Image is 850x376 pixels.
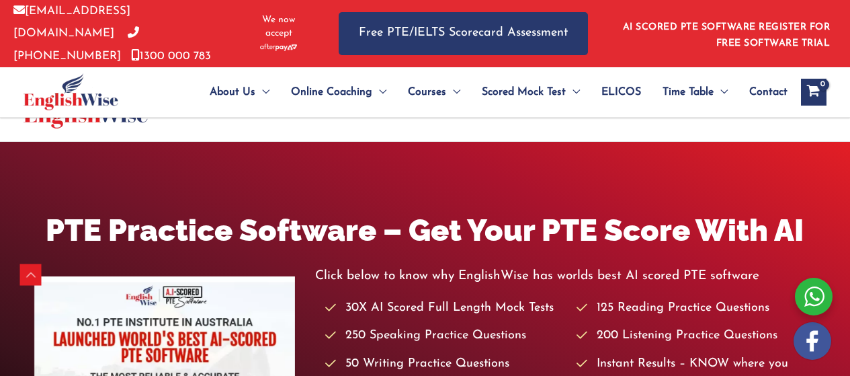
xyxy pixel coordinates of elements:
span: Menu Toggle [372,69,386,116]
span: Menu Toggle [446,69,460,116]
h1: PTE Practice Software – Get Your PTE Score With AI [34,209,816,252]
span: Contact [749,69,788,116]
aside: Header Widget 1 [615,11,837,55]
p: Click below to know why EnglishWise has worlds best AI scored PTE software [315,265,816,287]
li: 250 Speaking Practice Questions [325,325,564,347]
a: 1300 000 783 [131,50,211,62]
a: [PHONE_NUMBER] [13,28,139,61]
li: 200 Listening Practice Questions [577,325,816,347]
span: Time Table [663,69,714,116]
span: Online Coaching [291,69,372,116]
a: CoursesMenu Toggle [397,69,471,116]
a: Contact [738,69,788,116]
img: white-facebook.png [794,322,831,360]
li: 125 Reading Practice Questions [577,297,816,319]
nav: Site Navigation: Main Menu [177,69,788,116]
span: Menu Toggle [566,69,580,116]
span: ELICOS [601,69,641,116]
a: ELICOS [591,69,652,116]
a: AI SCORED PTE SOFTWARE REGISTER FOR FREE SOFTWARE TRIAL [623,22,831,48]
li: 50 Writing Practice Questions [325,353,564,375]
span: About Us [210,69,255,116]
a: Time TableMenu Toggle [652,69,738,116]
span: Menu Toggle [255,69,269,116]
span: We now accept [252,13,305,40]
li: 30X AI Scored Full Length Mock Tests [325,297,564,319]
span: Scored Mock Test [482,69,566,116]
img: cropped-ew-logo [24,73,118,110]
span: Menu Toggle [714,69,728,116]
a: [EMAIL_ADDRESS][DOMAIN_NAME] [13,5,130,39]
a: View Shopping Cart, empty [801,79,826,106]
a: About UsMenu Toggle [199,69,280,116]
a: Scored Mock TestMenu Toggle [471,69,591,116]
a: Online CoachingMenu Toggle [280,69,397,116]
span: Courses [408,69,446,116]
a: Free PTE/IELTS Scorecard Assessment [339,12,588,54]
img: Afterpay-Logo [260,44,297,51]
